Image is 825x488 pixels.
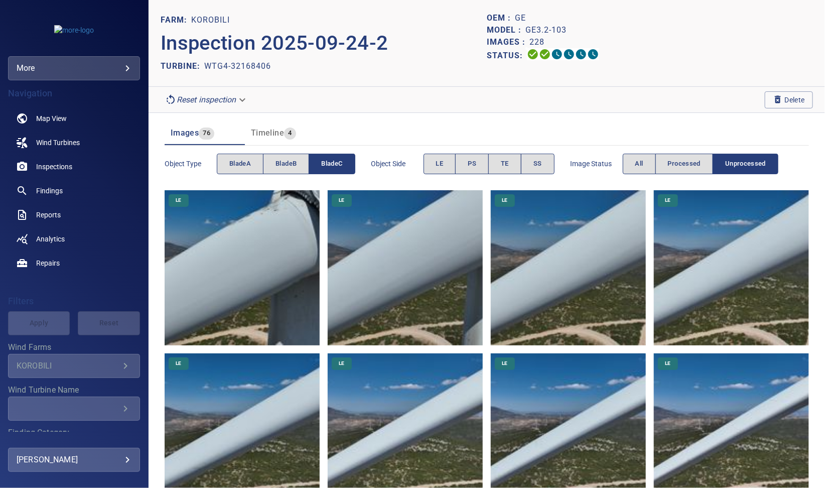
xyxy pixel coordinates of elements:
[54,25,94,35] img: more-logo
[8,155,140,179] a: inspections noActive
[161,91,252,108] div: Reset inspection
[468,158,476,170] span: PS
[488,154,521,174] button: TE
[276,158,297,170] span: bladeB
[263,154,309,174] button: bladeB
[713,154,778,174] button: Unprocessed
[36,210,61,220] span: Reports
[659,360,676,367] span: LE
[8,429,140,437] label: Finding Category
[501,158,509,170] span: TE
[623,154,779,174] div: imageStatus
[204,60,271,72] p: WTG4-32168406
[8,386,140,394] label: Wind Turbine Name
[217,154,263,174] button: bladeA
[551,48,563,60] svg: Selecting 0%
[217,154,355,174] div: objectType
[8,397,140,421] div: Wind Turbine Name
[8,106,140,131] a: map noActive
[765,91,813,108] button: Delete
[496,360,513,367] span: LE
[17,452,131,468] div: [PERSON_NAME]
[284,128,296,139] span: 4
[533,158,542,170] span: SS
[170,360,187,367] span: LE
[8,179,140,203] a: findings noActive
[36,162,72,172] span: Inspections
[487,12,515,24] p: OEM :
[371,159,424,169] span: Object Side
[333,197,350,204] span: LE
[36,258,60,268] span: Repairs
[527,48,539,60] svg: Uploading 100%
[521,154,555,174] button: SS
[8,227,140,251] a: analytics noActive
[36,113,67,124] span: Map View
[17,60,131,76] div: more
[36,138,80,148] span: Wind Turbines
[725,158,766,170] span: Unprocessed
[8,296,140,306] h4: Filters
[161,14,191,26] p: FARM:
[525,24,567,36] p: GE3.2-103
[623,154,656,174] button: All
[170,197,187,204] span: LE
[36,234,65,244] span: Analytics
[8,203,140,227] a: reports noActive
[575,48,587,60] svg: Matching 0%
[539,48,551,60] svg: Data Formatted 100%
[659,197,676,204] span: LE
[251,128,284,138] span: Timeline
[487,36,529,48] p: Images :
[436,158,444,170] span: LE
[333,360,350,367] span: LE
[635,158,643,170] span: All
[17,361,119,371] div: KOROBILI
[165,159,217,169] span: Object type
[587,48,599,60] svg: Classification 0%
[8,343,140,351] label: Wind Farms
[496,197,513,204] span: LE
[36,186,63,196] span: Findings
[161,60,204,72] p: TURBINE:
[487,48,527,63] p: Status:
[424,154,456,174] button: LE
[8,251,140,275] a: repairs noActive
[321,158,342,170] span: bladeC
[529,36,544,48] p: 228
[8,131,140,155] a: windturbines noActive
[171,128,199,138] span: Images
[455,154,489,174] button: PS
[668,158,701,170] span: Processed
[309,154,355,174] button: bladeC
[199,128,214,139] span: 76
[8,88,140,98] h4: Navigation
[424,154,555,174] div: objectSide
[773,94,805,105] span: Delete
[161,28,487,58] p: Inspection 2025-09-24-2
[229,158,251,170] span: bladeA
[563,48,575,60] svg: ML Processing 0%
[177,95,236,104] em: Reset inspection
[571,159,623,169] span: Image Status
[8,56,140,80] div: more
[8,354,140,378] div: Wind Farms
[191,14,230,26] p: KOROBILI
[515,12,526,24] p: GE
[655,154,713,174] button: Processed
[487,24,525,36] p: Model :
